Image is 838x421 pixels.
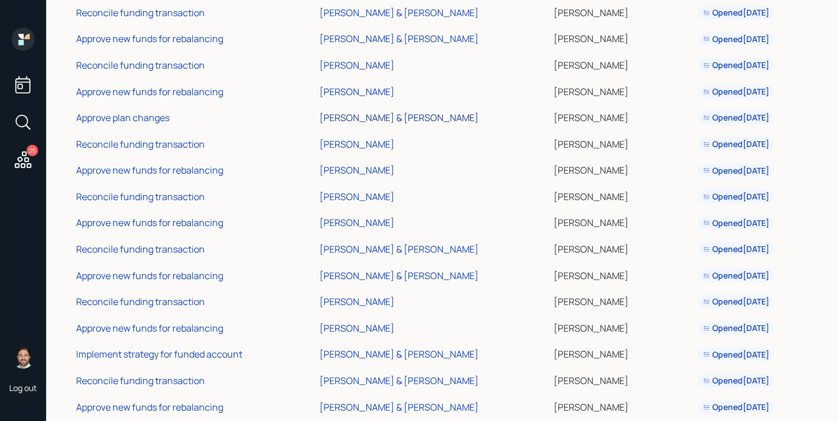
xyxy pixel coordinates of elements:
[76,85,223,98] div: Approve new funds for rebalancing
[551,208,696,235] td: [PERSON_NAME]
[320,164,394,176] div: [PERSON_NAME]
[703,349,769,360] div: Opened [DATE]
[320,348,479,360] div: [PERSON_NAME] & [PERSON_NAME]
[703,270,769,281] div: Opened [DATE]
[320,138,394,151] div: [PERSON_NAME]
[703,59,769,71] div: Opened [DATE]
[551,129,696,156] td: [PERSON_NAME]
[76,32,223,45] div: Approve new funds for rebalancing
[76,216,223,229] div: Approve new funds for rebalancing
[76,138,205,151] div: Reconcile funding transaction
[551,24,696,51] td: [PERSON_NAME]
[76,6,205,19] div: Reconcile funding transaction
[551,261,696,287] td: [PERSON_NAME]
[76,190,205,203] div: Reconcile funding transaction
[76,59,205,72] div: Reconcile funding transaction
[9,382,37,393] div: Log out
[551,287,696,313] td: [PERSON_NAME]
[320,111,479,124] div: [PERSON_NAME] & [PERSON_NAME]
[320,243,479,255] div: [PERSON_NAME] & [PERSON_NAME]
[551,340,696,366] td: [PERSON_NAME]
[320,85,394,98] div: [PERSON_NAME]
[703,243,769,255] div: Opened [DATE]
[320,190,394,203] div: [PERSON_NAME]
[27,145,38,156] div: 25
[320,401,479,414] div: [PERSON_NAME] & [PERSON_NAME]
[76,269,223,282] div: Approve new funds for rebalancing
[551,392,696,419] td: [PERSON_NAME]
[76,374,205,387] div: Reconcile funding transaction
[320,59,394,72] div: [PERSON_NAME]
[76,111,170,124] div: Approve plan changes
[320,295,394,308] div: [PERSON_NAME]
[320,269,479,282] div: [PERSON_NAME] & [PERSON_NAME]
[703,375,769,386] div: Opened [DATE]
[551,182,696,208] td: [PERSON_NAME]
[703,217,769,229] div: Opened [DATE]
[551,366,696,392] td: [PERSON_NAME]
[551,103,696,129] td: [PERSON_NAME]
[76,164,223,176] div: Approve new funds for rebalancing
[320,322,394,334] div: [PERSON_NAME]
[703,138,769,150] div: Opened [DATE]
[76,401,223,414] div: Approve new funds for rebalancing
[703,33,769,45] div: Opened [DATE]
[76,243,205,255] div: Reconcile funding transaction
[551,234,696,261] td: [PERSON_NAME]
[551,156,696,182] td: [PERSON_NAME]
[320,32,479,45] div: [PERSON_NAME] & [PERSON_NAME]
[320,6,479,19] div: [PERSON_NAME] & [PERSON_NAME]
[703,296,769,307] div: Opened [DATE]
[703,401,769,413] div: Opened [DATE]
[703,322,769,334] div: Opened [DATE]
[703,165,769,176] div: Opened [DATE]
[703,86,769,97] div: Opened [DATE]
[12,345,35,369] img: michael-russo-headshot.png
[551,77,696,103] td: [PERSON_NAME]
[320,374,479,387] div: [PERSON_NAME] & [PERSON_NAME]
[320,216,394,229] div: [PERSON_NAME]
[76,322,223,334] div: Approve new funds for rebalancing
[551,313,696,340] td: [PERSON_NAME]
[551,50,696,77] td: [PERSON_NAME]
[703,191,769,202] div: Opened [DATE]
[703,112,769,123] div: Opened [DATE]
[76,295,205,308] div: Reconcile funding transaction
[76,348,242,360] div: Implement strategy for funded account
[703,7,769,18] div: Opened [DATE]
